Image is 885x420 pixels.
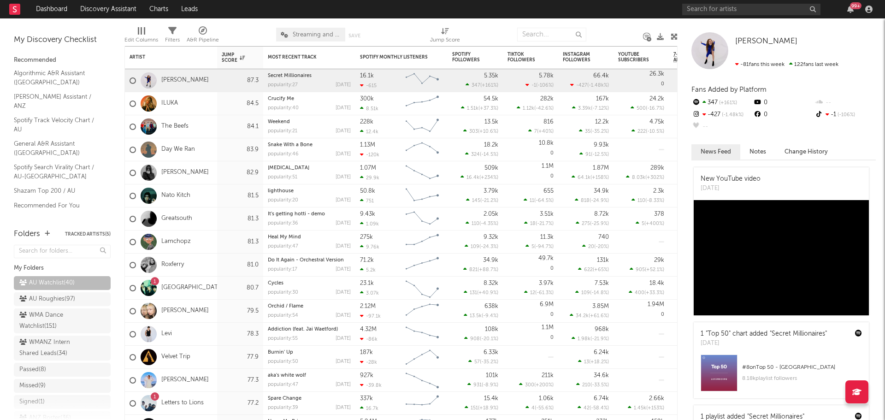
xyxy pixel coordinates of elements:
[592,175,608,180] span: +158 %
[507,52,540,63] div: TikTok Followers
[578,175,590,180] span: 64.1k
[691,86,767,93] span: Fans Added by Platform
[850,2,861,9] div: 99 +
[536,198,552,203] span: -64.5 %
[618,69,664,92] div: 0
[592,129,608,134] span: -35.2 %
[161,353,190,361] a: Velvet Trip
[531,244,534,249] span: 5
[360,280,374,286] div: 23.1k
[594,211,609,217] div: 8.72k
[19,364,46,375] div: Passed ( 8 )
[836,112,855,118] span: -106 %
[268,96,294,101] a: Crucify Me
[14,55,111,66] div: Recommended
[471,244,479,249] span: 109
[268,212,351,217] div: It's getting hotti - demo
[268,189,351,194] div: lighthouse
[360,129,378,135] div: 12.4k
[360,234,373,240] div: 275k
[578,106,591,111] span: 3.39k
[538,255,554,261] div: 49.7k
[161,146,195,154] a: Day We Ran
[507,254,554,276] div: 0
[578,266,609,272] div: ( )
[595,119,609,125] div: 12.2k
[701,184,761,193] div: [DATE]
[481,175,497,180] span: +234 %
[594,188,609,194] div: 34.9k
[401,277,443,300] svg: Chart title
[524,197,554,203] div: ( )
[19,337,84,359] div: WMANZ Intern Shared Leads ( 34 )
[466,220,498,226] div: ( )
[222,237,259,248] div: 81.3
[268,54,337,60] div: Most Recent Track
[465,243,498,249] div: ( )
[268,73,312,78] a: Secret Millionaires
[582,243,609,249] div: ( )
[631,197,664,203] div: ( )
[336,106,351,111] div: [DATE]
[596,244,608,249] span: -20 %
[718,101,737,106] span: +161 %
[742,362,862,373] div: # 8 on Top 50 - [GEOGRAPHIC_DATA]
[466,197,498,203] div: ( )
[579,151,609,157] div: ( )
[268,281,283,286] a: Cycles
[360,119,373,125] div: 228k
[268,258,344,263] a: Do It Again - Orchestral Version
[14,139,101,158] a: General A&R Assistant ([GEOGRAPHIC_DATA])
[14,395,111,409] a: Signed(1)
[646,221,663,226] span: +400 %
[735,37,797,46] a: [PERSON_NAME]
[747,414,804,420] a: "Secret Millionaires"
[540,211,554,217] div: 3.51k
[472,83,480,88] span: 347
[14,229,40,240] div: Folders
[268,373,306,378] a: aka's white wolf
[536,244,552,249] span: -94.7 %
[482,83,497,88] span: +161 %
[401,184,443,207] svg: Chart title
[775,144,837,160] button: Change History
[161,261,184,269] a: Roxferry
[268,106,299,111] div: popularity: 40
[360,54,429,60] div: Spotify Monthly Listeners
[222,260,259,271] div: 81.0
[649,119,664,125] div: 4.75k
[461,105,498,111] div: ( )
[469,267,478,272] span: 821
[293,32,341,38] span: Streaming and Audience Overview
[531,83,536,88] span: -1
[401,115,443,138] svg: Chart title
[401,207,443,231] svg: Chart title
[14,35,111,46] div: My Discovery Checklist
[585,152,591,157] span: 91
[14,92,101,111] a: [PERSON_NAME] Assistant / ANZ
[401,231,443,254] svg: Chart title
[14,115,101,134] a: Spotify Track Velocity Chart / AU
[268,235,351,240] div: Heal My Mind
[268,119,351,124] div: Weekend
[647,129,663,134] span: -10.5 %
[460,174,498,180] div: ( )
[268,152,299,157] div: popularity: 46
[484,211,498,217] div: 2.05k
[336,83,351,88] div: [DATE]
[360,244,379,250] div: 9.76k
[618,52,650,63] div: YouTube Subscribers
[592,152,608,157] span: -12.5 %
[576,83,587,88] span: -427
[591,221,608,226] span: -25.9 %
[336,152,351,157] div: [DATE]
[530,221,536,226] span: 18
[14,363,111,377] a: Passed(8)
[847,6,854,13] button: 99+
[268,119,290,124] a: Weekend
[691,121,753,133] div: --
[336,129,351,134] div: [DATE]
[14,186,101,196] a: Shazam Top 200 / AU
[161,284,224,292] a: [GEOGRAPHIC_DATA]
[14,276,111,290] a: AU Watchlist(40)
